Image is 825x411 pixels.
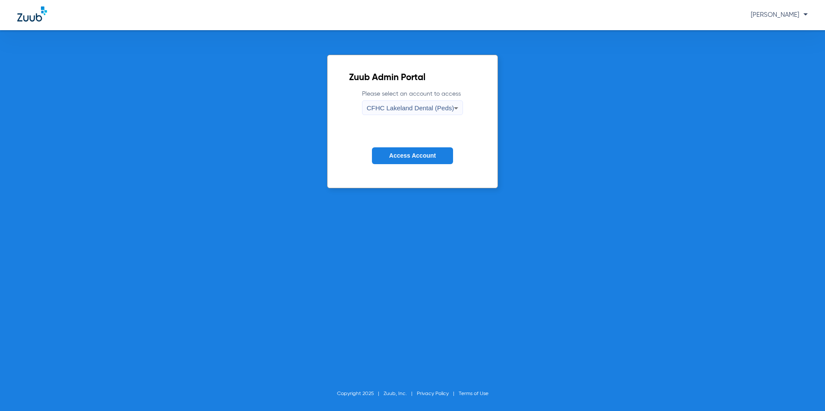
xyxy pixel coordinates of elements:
span: CFHC Lakeland Dental (Peds) [367,104,454,112]
iframe: Chat Widget [782,370,825,411]
button: Access Account [372,147,453,164]
span: [PERSON_NAME] [751,12,808,18]
li: Zuub, Inc. [384,389,417,398]
h2: Zuub Admin Portal [349,74,476,82]
img: Zuub Logo [17,6,47,22]
a: Terms of Use [459,391,488,396]
label: Please select an account to access [362,90,463,115]
a: Privacy Policy [417,391,449,396]
span: Access Account [389,152,436,159]
li: Copyright 2025 [337,389,384,398]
